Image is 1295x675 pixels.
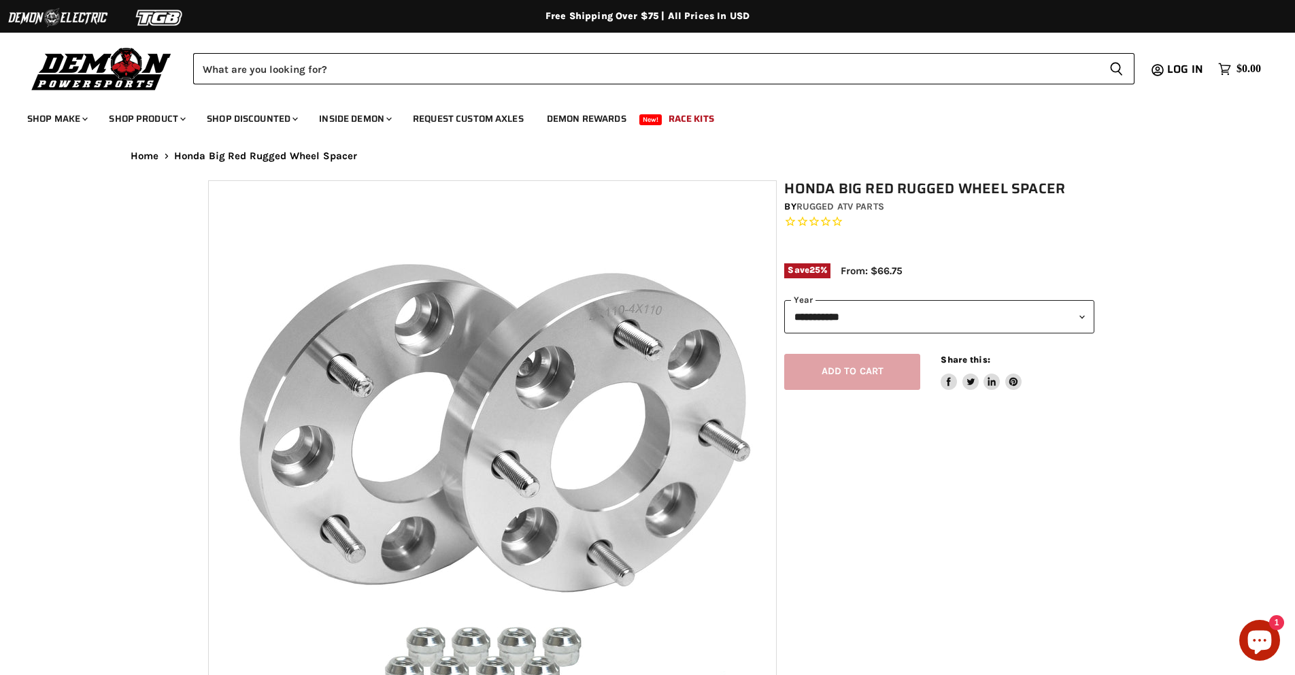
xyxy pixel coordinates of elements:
[1237,63,1261,76] span: $0.00
[27,44,176,93] img: Demon Powersports
[784,300,1094,333] select: year
[784,180,1094,197] h1: Honda Big Red Rugged Wheel Spacer
[131,150,159,162] a: Home
[103,150,1192,162] nav: Breadcrumbs
[941,355,990,365] span: Share this:
[103,10,1192,22] div: Free Shipping Over $75 | All Prices In USD
[17,105,96,133] a: Shop Make
[193,53,1098,84] input: Search
[784,263,830,278] span: Save %
[1211,59,1268,79] a: $0.00
[537,105,637,133] a: Demon Rewards
[639,114,662,125] span: New!
[809,265,820,275] span: 25
[841,265,903,277] span: From: $66.75
[403,105,534,133] a: Request Custom Axles
[941,354,1022,390] aside: Share this:
[17,99,1258,133] ul: Main menu
[1235,620,1284,664] inbox-online-store-chat: Shopify online store chat
[309,105,400,133] a: Inside Demon
[109,5,211,31] img: TGB Logo 2
[1098,53,1134,84] button: Search
[784,199,1094,214] div: by
[784,215,1094,229] span: Rated 0.0 out of 5 stars 0 reviews
[7,5,109,31] img: Demon Electric Logo 2
[99,105,194,133] a: Shop Product
[796,201,884,212] a: Rugged ATV Parts
[1167,61,1203,78] span: Log in
[1161,63,1211,76] a: Log in
[174,150,358,162] span: Honda Big Red Rugged Wheel Spacer
[193,53,1134,84] form: Product
[197,105,306,133] a: Shop Discounted
[658,105,724,133] a: Race Kits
